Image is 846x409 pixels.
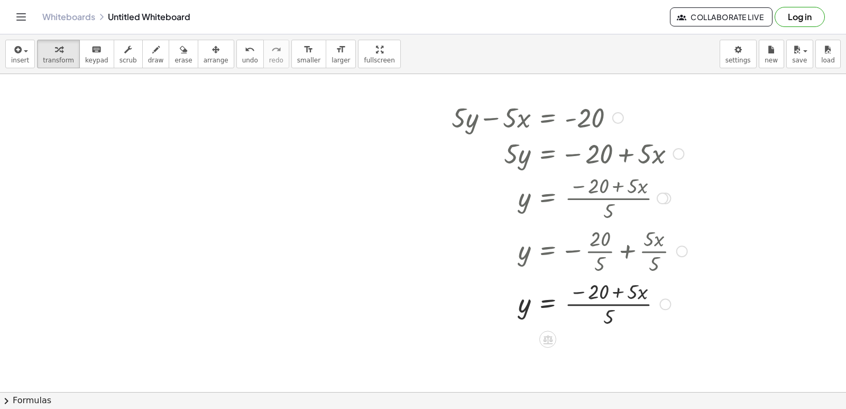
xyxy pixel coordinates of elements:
[786,40,813,68] button: save
[13,8,30,25] button: Toggle navigation
[815,40,841,68] button: load
[91,43,102,56] i: keyboard
[42,12,95,22] a: Whiteboards
[792,57,807,64] span: save
[759,40,784,68] button: new
[174,57,192,64] span: erase
[291,40,326,68] button: format_sizesmaller
[326,40,356,68] button: format_sizelarger
[263,40,289,68] button: redoredo
[5,40,35,68] button: insert
[765,57,778,64] span: new
[37,40,80,68] button: transform
[269,57,283,64] span: redo
[142,40,170,68] button: draw
[148,57,164,64] span: draw
[821,57,835,64] span: load
[720,40,757,68] button: settings
[271,43,281,56] i: redo
[364,57,394,64] span: fullscreen
[336,43,346,56] i: format_size
[297,57,320,64] span: smaller
[79,40,114,68] button: keyboardkeypad
[198,40,234,68] button: arrange
[11,57,29,64] span: insert
[725,57,751,64] span: settings
[775,7,825,27] button: Log in
[236,40,264,68] button: undoundo
[43,57,74,64] span: transform
[679,12,764,22] span: Collaborate Live
[304,43,314,56] i: format_size
[242,57,258,64] span: undo
[119,57,137,64] span: scrub
[245,43,255,56] i: undo
[204,57,228,64] span: arrange
[670,7,773,26] button: Collaborate Live
[114,40,143,68] button: scrub
[85,57,108,64] span: keypad
[332,57,350,64] span: larger
[358,40,400,68] button: fullscreen
[539,331,556,348] div: Apply the same math to both sides of the equation
[169,40,198,68] button: erase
